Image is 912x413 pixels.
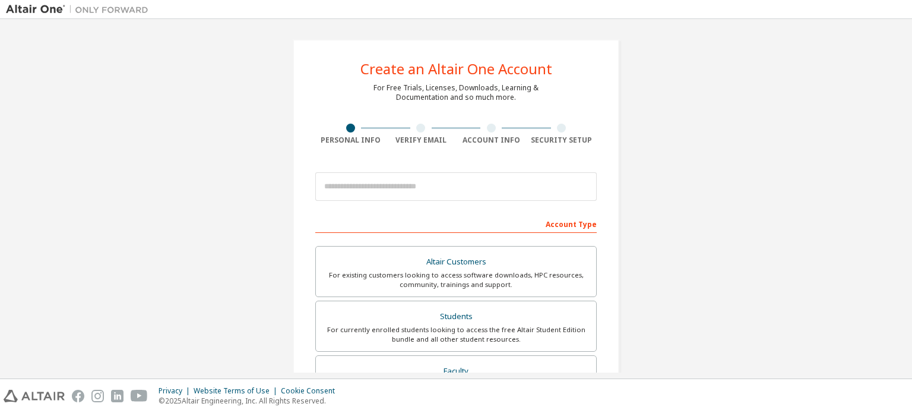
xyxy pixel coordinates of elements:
p: © 2025 Altair Engineering, Inc. All Rights Reserved. [159,396,342,406]
div: For currently enrolled students looking to access the free Altair Student Edition bundle and all ... [323,325,589,344]
div: Students [323,308,589,325]
div: Verify Email [386,135,457,145]
div: Altair Customers [323,254,589,270]
div: Personal Info [315,135,386,145]
div: Cookie Consent [281,386,342,396]
img: linkedin.svg [111,390,123,402]
div: Account Info [456,135,527,145]
div: Account Type [315,214,597,233]
div: Faculty [323,363,589,380]
div: For Free Trials, Licenses, Downloads, Learning & Documentation and so much more. [373,83,539,102]
img: instagram.svg [91,390,104,402]
img: youtube.svg [131,390,148,402]
div: Security Setup [527,135,597,145]
div: Create an Altair One Account [360,62,552,76]
img: facebook.svg [72,390,84,402]
img: Altair One [6,4,154,15]
div: For existing customers looking to access software downloads, HPC resources, community, trainings ... [323,270,589,289]
img: altair_logo.svg [4,390,65,402]
div: Privacy [159,386,194,396]
div: Website Terms of Use [194,386,281,396]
